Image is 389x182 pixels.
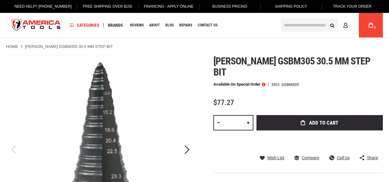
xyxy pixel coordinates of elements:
span: Repairs [179,23,192,27]
button: Search [326,19,338,31]
a: Call Us [329,155,350,161]
a: About [146,21,163,29]
span: Call Us [337,156,350,160]
a: Categories [67,21,102,29]
p: Available on Special Order [213,82,265,87]
a: Contact Us [195,21,220,29]
span: Blog [165,23,174,27]
a: Reviews [127,21,146,29]
span: Wish List [267,156,284,160]
span: Compare [302,156,319,160]
span: Share [367,156,378,160]
span: Reviews [130,23,144,27]
img: America Tools [6,14,66,37]
a: Wish List [260,155,284,161]
a: Home [6,44,18,49]
button: Add to Cart [256,115,383,130]
a: Compare [294,155,319,161]
a: store logo [6,14,66,37]
span: Categories [70,23,99,27]
a: Repairs [177,21,195,29]
a: Brands [105,21,126,29]
span: Add to Cart [309,120,338,126]
span: About [149,23,160,27]
strong: [PERSON_NAME] GSBM305 30.5 MM STEP BIT [25,44,113,49]
strong: SKU [272,83,281,87]
span: Shipping Policy [275,4,307,9]
span: [PERSON_NAME] gsbm305 30.5 mm step bit [213,55,370,78]
div: GSBM305 [281,83,299,87]
span: 0 [374,26,376,29]
a: 0 [365,13,377,37]
span: Brands [108,23,123,27]
span: Contact Us [198,23,217,27]
span: $77.27 [213,98,234,107]
a: Blog [163,21,177,29]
